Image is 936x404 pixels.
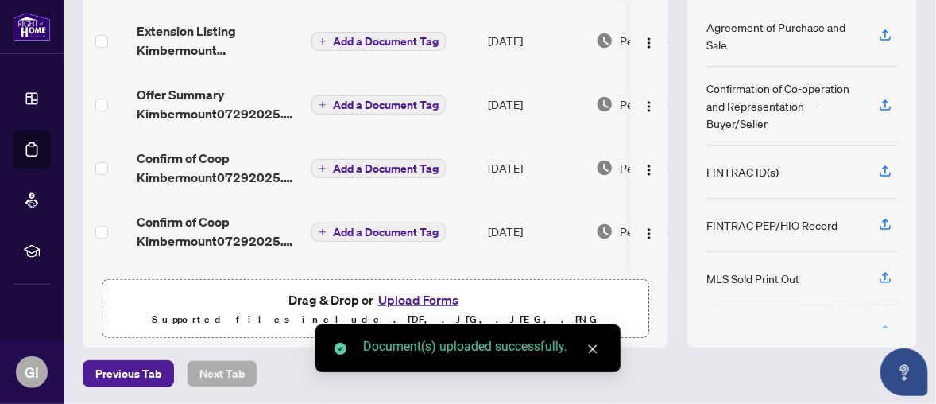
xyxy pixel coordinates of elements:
button: Add a Document Tag [311,223,446,242]
td: [DATE] [482,72,590,136]
button: Logo [636,155,662,181]
td: [DATE] [482,9,590,72]
div: MLS Sold Print Out [706,270,799,287]
span: plus [319,165,327,173]
img: logo [13,12,51,41]
button: Add a Document Tag [311,31,446,52]
img: Document Status [596,159,613,177]
button: Logo [636,219,662,244]
div: Agreement of Purchase and Sale [706,18,860,53]
span: check-circle [335,343,346,355]
button: Open asap [880,348,928,396]
button: Add a Document Tag [311,32,446,51]
div: FINTRAC ID(s) [706,163,779,181]
span: Offer Summary Kimbermount07292025.pdf [137,85,299,123]
button: Previous Tab [83,360,174,387]
span: plus [319,101,327,109]
button: Logo [636,28,662,53]
span: Add a Document Tag [333,163,439,174]
span: close [587,344,598,355]
img: Logo [643,37,656,49]
button: Next Tab [187,360,257,387]
button: Add a Document Tag [311,222,446,243]
img: Logo [643,100,656,113]
button: Add a Document Tag [311,159,446,178]
p: Supported files include .PDF, .JPG, .JPEG, .PNG under 25 MB [112,310,639,348]
span: Pending Review [620,159,699,177]
span: Pending Review [620,95,699,113]
img: Document Status [596,223,613,240]
span: Extension Listing Kimbermount NEW07302025.pdf [137,21,299,60]
span: Confirm of Coop Kimbermount07292025.pdf [137,212,299,251]
span: Drag & Drop orUpload FormsSupported files include .PDF, .JPG, .JPEG, .PNG under25MB [102,280,648,358]
button: Add a Document Tag [311,95,446,115]
img: Logo [643,227,656,240]
button: Add a Document Tag [311,95,446,115]
span: Drag & Drop or [288,289,463,310]
span: plus [319,37,327,45]
span: plus [319,228,327,236]
span: Confirm of Coop Kimbermount07292025.pdf [137,149,299,187]
td: [DATE] [482,136,590,200]
a: Close [584,340,601,358]
span: Add a Document Tag [333,227,439,238]
div: FINTRAC PEP/HIO Record [706,216,837,234]
div: Document(s) uploaded successfully. [363,337,601,356]
button: Upload Forms [373,289,463,310]
span: Previous Tab [95,361,161,387]
button: Logo [636,91,662,117]
span: GI [25,361,39,383]
img: Document Status [596,95,613,113]
td: [DATE] [482,200,590,263]
button: Add a Document Tag [311,158,446,179]
img: Logo [643,164,656,177]
span: Add a Document Tag [333,36,439,47]
span: Pending Review [620,223,699,240]
td: [DATE] [482,263,590,327]
img: Document Status [596,32,613,49]
span: Pending Review [620,32,699,49]
div: Confirmation of Co-operation and Representation—Buyer/Seller [706,80,860,132]
span: Add a Document Tag [333,99,439,111]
